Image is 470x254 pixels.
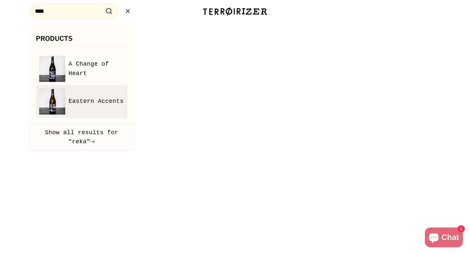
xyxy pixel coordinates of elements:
img: A Change of Heart [39,56,65,82]
inbox-online-store-chat: Shopify online store chat [423,228,465,249]
span: A Change of Heart [69,59,124,78]
a: Eastern Accents Eastern Accents [39,88,124,115]
span: Eastern Accents [69,97,124,106]
button: Show all results for "reka" [29,124,134,151]
a: A Change of Heart A Change of Heart [39,56,124,82]
h3: Products [36,35,127,46]
img: Eastern Accents [39,88,65,115]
